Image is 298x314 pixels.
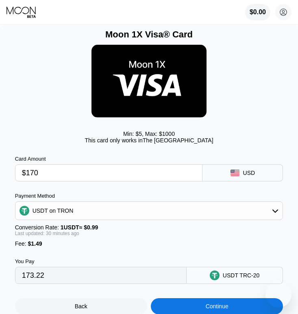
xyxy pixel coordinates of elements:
div: Min: $ 5 , Max: $ 1000 [123,131,175,137]
div: Payment Method [15,193,283,199]
div: Conversion Rate: [15,224,283,231]
span: 1 USDT ≈ $0.99 [61,224,98,231]
div: You Pay [15,258,187,264]
div: $0.00 [245,4,270,20]
div: $0.00 [250,9,266,16]
div: USDT TRC-20 [223,272,260,279]
div: Last updated: 30 minutes ago [15,231,283,236]
div: Fee : [15,240,283,247]
div: Moon 1X Visa® Card [15,29,283,40]
div: Card Amount [15,156,203,162]
iframe: Button to launch messaging window [265,281,291,307]
div: Back [75,303,87,310]
div: USD [243,170,255,176]
div: Continue [206,303,228,310]
div: USDT on TRON [33,207,74,214]
input: $0.00 [22,165,196,181]
div: USDT on TRON [15,203,283,219]
div: This card only works in The [GEOGRAPHIC_DATA] [85,137,213,144]
span: $1.49 [28,240,42,247]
